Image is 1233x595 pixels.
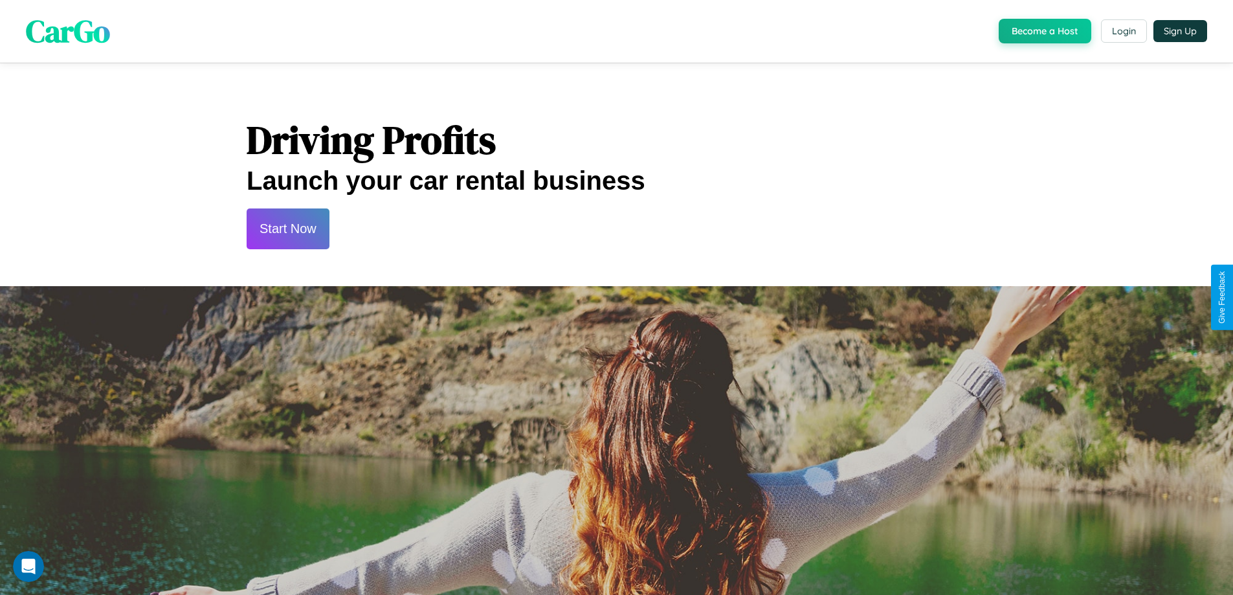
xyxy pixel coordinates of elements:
button: Login [1101,19,1147,43]
h2: Launch your car rental business [247,166,986,196]
button: Sign Up [1153,20,1207,42]
iframe: Intercom live chat [13,551,44,582]
div: Give Feedback [1217,271,1227,324]
span: CarGo [26,10,110,52]
h1: Driving Profits [247,113,986,166]
button: Become a Host [999,19,1091,43]
button: Start Now [247,208,329,249]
